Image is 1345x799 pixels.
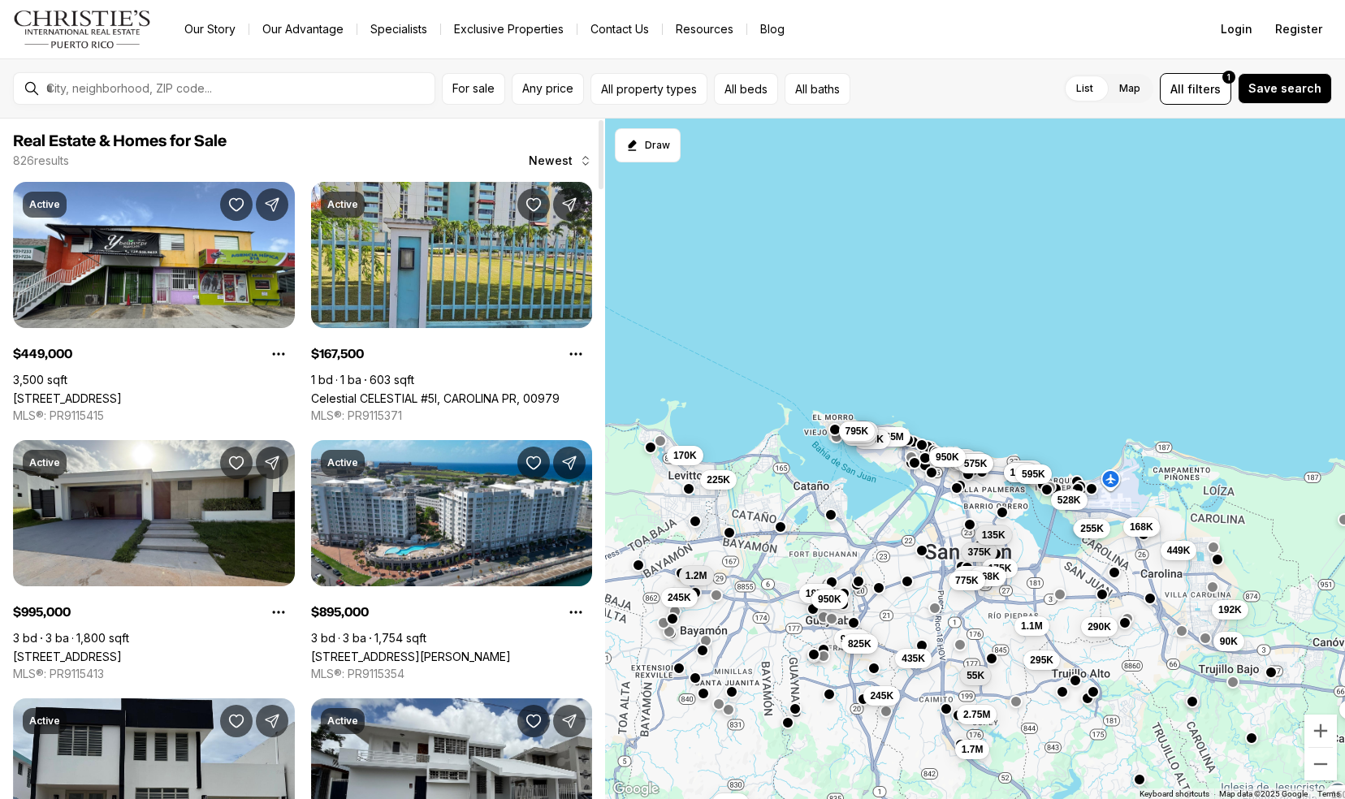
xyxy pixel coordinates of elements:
[522,82,573,95] span: Any price
[1050,490,1087,510] button: 528K
[833,629,870,649] button: 995K
[838,421,875,440] button: 795K
[13,133,227,149] span: Real Estate & Homes for Sale
[842,421,877,440] button: 3.2M
[517,188,550,221] button: Save Property: Celestial CELESTIAL #5I
[949,571,985,590] button: 775K
[442,73,505,105] button: For sale
[1275,23,1322,36] span: Register
[963,456,987,469] span: 575K
[553,447,586,479] button: Share Property
[311,391,560,405] a: Celestial CELESTIAL #5I, CAROLINA PR, 00979
[615,128,681,162] button: Start drawing
[29,198,60,211] p: Active
[327,715,358,728] p: Active
[960,666,991,685] button: 55K
[960,568,987,581] span: 1.48M
[517,447,550,479] button: Save Property: 100 DEL MUELLE #1905
[357,18,440,41] a: Specialists
[954,739,989,758] button: 1.7M
[262,596,295,628] button: Property options
[707,473,730,486] span: 225K
[954,565,993,585] button: 1.48M
[1081,616,1118,636] button: 290K
[1013,464,1036,477] span: 350K
[452,82,495,95] span: For sale
[839,423,876,443] button: 478K
[685,569,707,582] span: 1.2M
[29,715,60,728] p: Active
[747,18,798,41] a: Blog
[870,689,893,702] span: 245K
[955,574,979,587] span: 775K
[1057,494,1080,507] span: 528K
[963,707,990,720] span: 2.75M
[553,705,586,737] button: Share Property
[714,73,778,105] button: All beds
[967,669,984,682] span: 55K
[1187,80,1221,97] span: filters
[1014,616,1049,636] button: 1.1M
[870,426,910,446] button: 1.65M
[845,424,868,437] span: 795K
[1022,468,1045,481] span: 595K
[848,637,871,650] span: 825K
[560,596,592,628] button: Property options
[1010,465,1031,478] span: 1.2M
[902,651,925,664] span: 435K
[673,448,697,461] span: 170K
[1219,634,1237,647] span: 90K
[678,566,713,585] button: 1.2M
[981,529,1005,542] span: 135K
[560,338,592,370] button: Property options
[798,583,835,602] button: 185K
[1160,540,1196,559] button: 449K
[1106,74,1153,103] label: Map
[171,18,249,41] a: Our Story
[1023,650,1060,669] button: 295K
[1219,789,1308,798] span: Map data ©2025 Google
[661,587,698,607] button: 245K
[981,558,1018,577] button: 175K
[327,456,358,469] p: Active
[1030,653,1053,666] span: 295K
[1063,74,1106,103] label: List
[29,456,60,469] p: Active
[1003,462,1038,482] button: 1.2M
[1170,80,1184,97] span: All
[262,338,295,370] button: Property options
[668,590,691,603] span: 245K
[961,542,997,561] button: 375K
[1227,71,1230,84] span: 1
[1080,522,1104,535] span: 255K
[327,198,358,211] p: Active
[952,451,988,470] button: 399K
[1304,715,1337,747] button: Zoom in
[811,590,848,609] button: 950K
[590,73,707,105] button: All property types
[1248,82,1321,95] span: Save search
[957,453,993,473] button: 575K
[700,470,737,490] button: 225K
[1218,603,1242,616] span: 192K
[1160,73,1231,105] button: Allfilters1
[1074,519,1110,538] button: 255K
[936,451,959,464] span: 950K
[256,705,288,737] button: Share Property
[863,686,900,706] button: 245K
[929,447,966,467] button: 950K
[13,10,152,49] img: logo
[220,705,253,737] button: Save Property: Calle 1 VILLAS DE LEVITTOWN #A12
[249,18,357,41] a: Our Advantage
[1238,73,1332,104] button: Save search
[1015,464,1052,484] button: 595K
[1088,620,1111,633] span: 290K
[849,429,871,442] span: 1.1M
[988,561,1011,574] span: 175K
[13,391,122,405] a: A13 GALICIA AVE., CASTELLANA GARDENS DEV., CAROLINA PR, 00983
[895,648,932,667] button: 435K
[663,18,746,41] a: Resources
[961,742,983,755] span: 1.7M
[529,154,573,167] span: Newest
